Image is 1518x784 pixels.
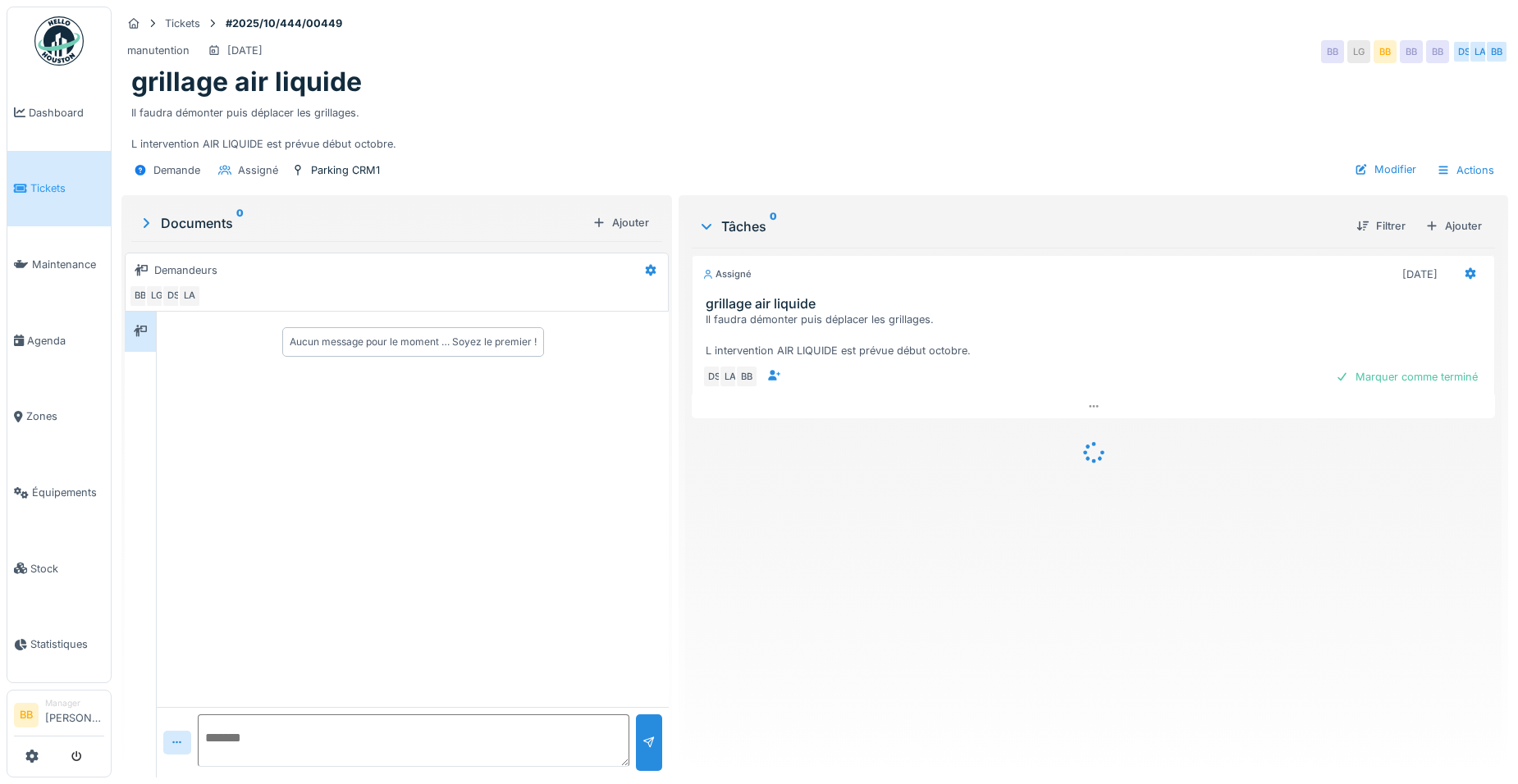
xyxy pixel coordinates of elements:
a: Maintenance [7,226,111,303]
div: Filtrer [1350,215,1412,237]
li: [PERSON_NAME] [45,697,104,732]
span: Agenda [27,333,104,349]
div: Il faudra démonter puis déplacer les grillages. L intervention AIR LIQUIDE est prévue début octobre. [706,312,1488,359]
div: BB [1426,40,1449,63]
div: Ajouter [1419,215,1488,237]
div: Assigné [702,267,752,281]
span: Équipements [32,485,104,500]
li: BB [14,703,39,727]
div: BB [1374,40,1397,63]
div: [DATE] [1402,267,1438,282]
div: BB [735,365,758,388]
div: Assigné [238,162,278,178]
a: Statistiques [7,607,111,683]
span: Maintenance [32,257,104,272]
div: Tâches [698,217,1343,236]
a: Zones [7,379,111,455]
div: BB [1321,40,1344,63]
div: Ajouter [586,212,656,234]
div: BB [1485,40,1508,63]
a: Stock [7,531,111,607]
h1: grillage air liquide [131,66,362,98]
div: Modifier [1348,158,1423,180]
span: Dashboard [29,105,104,121]
div: Parking CRM1 [311,162,380,178]
div: DS [702,365,725,388]
span: Zones [26,408,104,424]
span: Statistiques [30,636,104,652]
div: LA [719,365,742,388]
div: LG [145,285,168,308]
a: Agenda [7,303,111,379]
a: Tickets [7,151,111,227]
div: LA [178,285,201,308]
span: Stock [30,561,104,577]
div: Actions [1429,158,1502,182]
div: Il faudra démonter puis déplacer les grillages. L intervention AIR LIQUIDE est prévue début octobre. [131,98,1498,153]
div: BB [129,285,152,308]
div: LA [1469,40,1492,63]
div: manutention [127,43,190,58]
div: Tickets [165,16,200,31]
strong: #2025/10/444/00449 [219,16,349,31]
div: Aucun message pour le moment … Soyez le premier ! [290,335,537,349]
div: BB [1400,40,1423,63]
div: Marquer comme terminé [1329,366,1484,388]
div: LG [1347,40,1370,63]
div: Demande [153,162,200,178]
div: DS [162,285,185,308]
a: BB Manager[PERSON_NAME] [14,697,104,736]
sup: 0 [236,213,244,233]
a: Équipements [7,454,111,531]
div: Demandeurs [154,262,217,278]
div: Manager [45,697,104,709]
a: Dashboard [7,75,111,151]
img: Badge_color-CXgf-gQk.svg [34,16,84,66]
div: Documents [138,213,586,233]
h3: grillage air liquide [706,296,1488,312]
div: [DATE] [227,43,263,58]
sup: 0 [770,217,777,236]
div: DS [1452,40,1475,63]
span: Tickets [30,180,104,196]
